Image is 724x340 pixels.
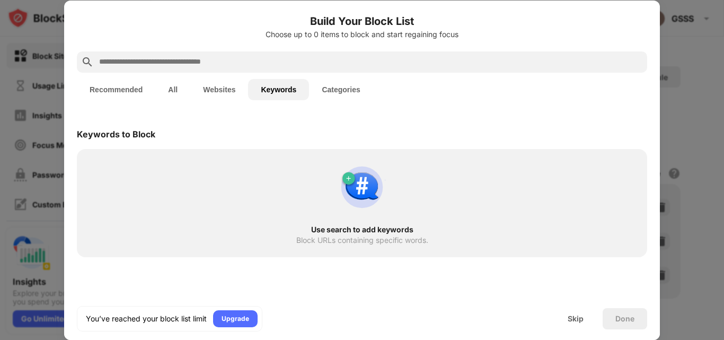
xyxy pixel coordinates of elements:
[309,79,373,100] button: Categories
[77,79,155,100] button: Recommended
[248,79,309,100] button: Keywords
[222,313,249,324] div: Upgrade
[190,79,248,100] button: Websites
[568,315,584,323] div: Skip
[77,30,647,39] div: Choose up to 0 items to block and start regaining focus
[86,313,207,324] div: You’ve reached your block list limit
[337,162,387,213] img: block-by-keyword.svg
[96,225,628,234] div: Use search to add keywords
[77,13,647,29] h6: Build Your Block List
[155,79,190,100] button: All
[296,236,428,245] div: Block URLs containing specific words.
[77,129,155,140] div: Keywords to Block
[615,315,634,323] div: Done
[81,56,94,68] img: search.svg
